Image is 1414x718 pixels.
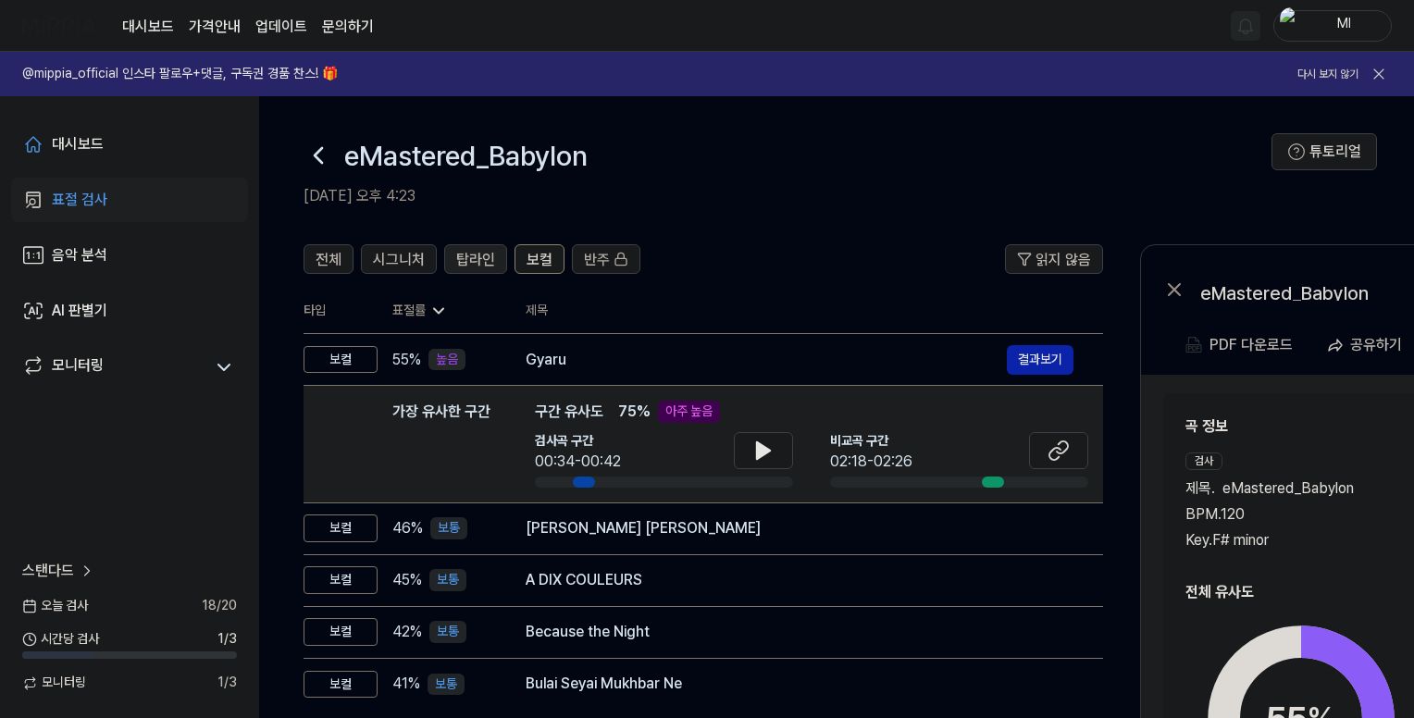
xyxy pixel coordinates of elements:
[515,244,564,274] button: 보컬
[1182,327,1296,364] button: PDF 다운로드
[304,671,378,699] div: 보컬
[22,674,86,692] span: 모니터링
[618,401,651,423] span: 75 %
[1271,133,1377,170] button: 튜토리얼
[52,244,107,266] div: 음악 분석
[22,560,74,582] span: 스탠다드
[1185,477,1215,500] span: 제목 .
[304,244,353,274] button: 전체
[22,65,338,83] h1: @mippia_official 인스타 팔로우+댓글, 구독권 경품 찬스! 🎁
[361,244,437,274] button: 시그니처
[304,185,1271,207] h2: [DATE] 오후 4:23
[202,597,237,615] span: 18 / 20
[1308,15,1380,35] div: Ml
[1209,333,1293,357] div: PDF 다운로드
[392,349,421,371] span: 55 %
[526,621,1073,643] div: Because the Night
[572,244,640,274] button: 반주
[658,401,720,423] div: 아주 높음
[526,349,1007,371] div: Gyaru
[322,16,374,38] a: 문의하기
[392,621,422,643] span: 42 %
[430,517,467,539] div: 보통
[1350,333,1402,357] div: 공유하기
[344,136,588,175] h1: eMastered_Babylon
[428,349,465,371] div: 높음
[11,122,248,167] a: 대시보드
[584,249,610,271] span: 반주
[428,674,465,696] div: 보통
[444,244,507,274] button: 탑라인
[1036,249,1091,271] span: 읽지 않음
[22,354,204,380] a: 모니터링
[1273,10,1392,42] button: profileMl
[526,517,1073,539] div: [PERSON_NAME] [PERSON_NAME]
[1280,7,1302,44] img: profile
[830,451,912,473] div: 02:18-02:26
[217,630,237,649] span: 1 / 3
[304,289,378,334] th: 타입
[52,300,107,322] div: AI 판별기
[11,289,248,333] a: AI 판별기
[392,673,420,695] span: 41 %
[304,346,378,374] div: 보컬
[122,16,174,38] a: 대시보드
[52,354,104,380] div: 모니터링
[255,16,307,38] a: 업데이트
[456,249,495,271] span: 탑라인
[316,249,341,271] span: 전체
[11,233,248,278] a: 음악 분석
[217,674,237,692] span: 1 / 3
[1005,244,1103,274] button: 읽지 않음
[1185,337,1202,353] img: PDF Download
[304,514,378,542] div: 보컬
[189,16,241,38] button: 가격안내
[429,621,466,643] div: 보통
[526,569,1073,591] div: A DIX COULEURS
[535,451,621,473] div: 00:34-00:42
[1007,345,1073,375] button: 결과보기
[52,133,104,155] div: 대시보드
[52,189,107,211] div: 표절 검사
[535,432,621,451] span: 검사곡 구간
[22,630,99,649] span: 시간당 검사
[526,673,1073,695] div: Bulai Seyai Mukhbar Ne
[392,517,423,539] span: 46 %
[22,560,96,582] a: 스탠다드
[429,569,466,591] div: 보통
[373,249,425,271] span: 시그니처
[830,432,912,451] span: 비교곡 구간
[304,566,378,594] div: 보컬
[1234,15,1257,37] img: 알림
[526,289,1103,333] th: 제목
[1185,452,1222,470] div: 검사
[392,302,496,320] div: 표절률
[1222,477,1354,500] span: eMastered_Babylon
[527,249,552,271] span: 보컬
[304,618,378,646] div: 보컬
[1297,67,1358,82] button: 다시 보지 않기
[22,597,88,615] span: 오늘 검사
[535,401,603,423] span: 구간 유사도
[392,569,422,591] span: 45 %
[11,178,248,222] a: 표절 검사
[392,401,490,488] div: 가장 유사한 구간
